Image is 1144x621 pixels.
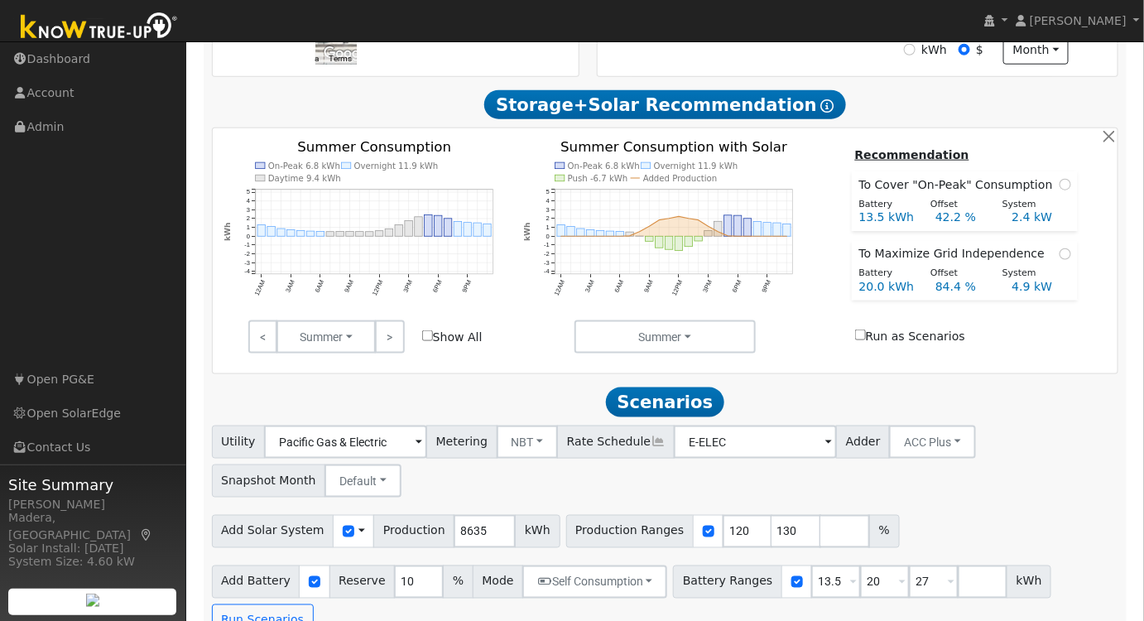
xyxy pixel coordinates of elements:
text: 9AM [643,279,656,294]
rect: onclick="" [675,237,684,251]
span: Add Battery [212,566,300,599]
img: Know True-Up [12,9,186,46]
button: NBT [497,426,559,459]
rect: onclick="" [415,217,423,237]
span: Metering [426,426,497,459]
rect: onclick="" [754,222,762,237]
circle: onclick="" [658,219,661,221]
circle: onclick="" [649,225,651,228]
rect: onclick="" [705,231,714,237]
rect: onclick="" [396,225,404,237]
circle: onclick="" [599,235,602,238]
circle: onclick="" [609,235,612,238]
div: 4.9 kW [1003,278,1079,296]
a: Map [139,528,154,542]
rect: onclick="" [784,224,792,237]
text: 3 [246,206,249,214]
text: -1 [244,242,250,249]
text: Summer Consumption [297,139,451,155]
rect: onclick="" [715,222,723,237]
text: 12PM [671,279,685,297]
text: -3 [244,259,250,267]
text: On-Peak 6.8 kWh [568,161,640,171]
span: Production Ranges [566,515,694,548]
rect: onclick="" [627,232,635,236]
text: 3PM [402,279,415,294]
span: Scenarios [606,388,724,417]
rect: onclick="" [587,230,595,237]
button: Summer [574,320,756,354]
text: Daytime 9.4 kWh [268,174,341,183]
span: Production [373,515,454,548]
circle: onclick="" [629,235,632,238]
text: 3 [546,206,550,214]
text: 6AM [613,279,626,294]
text: Summer Consumption with Solar [560,139,788,155]
rect: onclick="" [376,231,384,237]
rect: onclick="" [405,221,413,237]
span: To Cover "On-Peak" Consumption [859,176,1060,194]
rect: onclick="" [464,223,473,237]
div: Battery [850,198,922,212]
circle: onclick="" [560,235,562,238]
span: kWh [1007,566,1051,599]
rect: onclick="" [557,225,565,237]
circle: onclick="" [767,235,769,238]
circle: onclick="" [688,217,690,219]
text: 2 [546,215,550,223]
text: 9PM [461,279,473,294]
span: Battery Ranges [673,566,782,599]
div: Offset [922,267,994,281]
text: 0 [546,233,550,240]
text: 9AM [344,279,356,294]
div: 20.0 kWh [850,278,926,296]
text: 2 [246,215,249,223]
circle: onclick="" [786,235,789,238]
input: Show All [422,330,433,341]
text: -3 [544,259,550,267]
circle: onclick="" [757,235,760,238]
text: kWh [224,223,232,242]
span: Snapshot Month [212,465,326,498]
rect: onclick="" [425,215,433,237]
span: To Maximize Grid Independence [859,245,1052,262]
text: -4 [244,268,250,276]
rect: onclick="" [695,237,704,242]
rect: onclick="" [725,215,733,237]
rect: onclick="" [356,232,364,237]
label: Show All [422,329,483,346]
div: Battery [850,267,922,281]
circle: onclick="" [728,235,730,238]
rect: onclick="" [346,232,354,237]
text: 1 [246,224,249,231]
circle: onclick="" [678,215,680,218]
a: < [248,320,277,354]
text: 6PM [732,279,744,294]
text: 5 [546,189,550,196]
u: Recommendation [855,148,969,161]
div: Madera, [GEOGRAPHIC_DATA] [8,509,177,544]
rect: onclick="" [267,227,276,237]
rect: onclick="" [287,230,296,237]
rect: onclick="" [454,222,463,237]
rect: onclick="" [597,231,605,237]
label: Run as Scenarios [855,328,965,345]
circle: onclick="" [708,225,710,228]
rect: onclick="" [607,231,615,236]
span: Mode [473,566,523,599]
text: Overnight 11.9 kWh [354,161,439,171]
text: 4 [546,197,550,205]
circle: onclick="" [747,235,750,238]
text: 12PM [371,279,385,297]
circle: onclick="" [738,235,740,238]
circle: onclick="" [589,235,592,238]
label: $ [976,41,983,59]
text: 3AM [584,279,596,294]
text: 6PM [432,279,445,294]
text: 1 [546,224,550,231]
span: Reserve [329,566,396,599]
i: Show Help [821,99,834,113]
span: Rate Schedule [557,426,675,459]
button: Self Consumption [522,566,667,599]
circle: onclick="" [579,235,582,238]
